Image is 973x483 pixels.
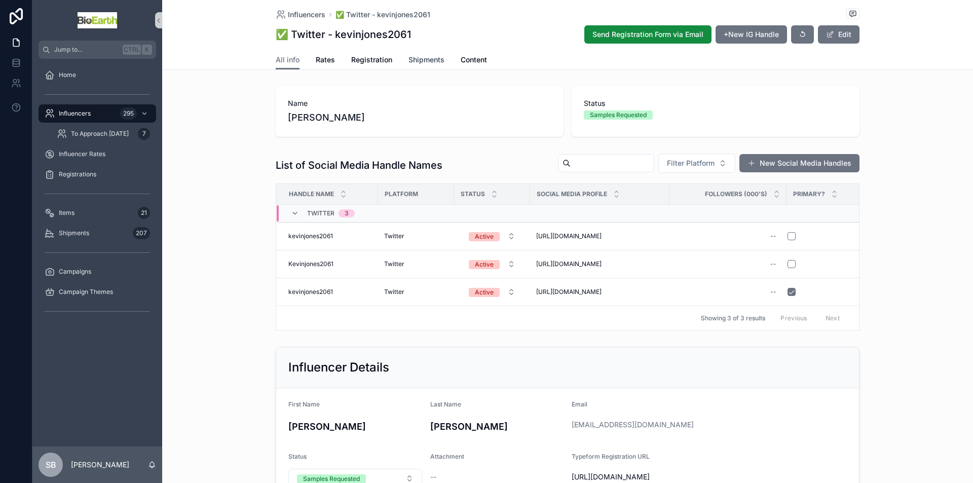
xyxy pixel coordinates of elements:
[288,98,551,108] span: Name
[51,125,156,143] a: To Approach [DATE]7
[138,207,150,219] div: 21
[461,190,485,198] span: Status
[39,145,156,163] a: Influencer Rates
[71,130,129,138] span: To Approach [DATE]
[770,232,776,240] div: --
[39,104,156,123] a: Influencers295
[288,288,333,296] span: kevinjones2061
[461,283,523,301] button: Select Button
[71,460,129,470] p: [PERSON_NAME]
[288,400,320,408] span: First Name
[288,10,325,20] span: Influencers
[39,66,156,84] a: Home
[39,224,156,242] a: Shipments207
[351,51,392,71] a: Registration
[818,25,859,44] button: Edit
[676,284,780,300] a: --
[430,472,436,482] span: --
[590,110,647,120] div: Samples Requested
[39,41,156,59] button: Jump to...CtrlK
[384,260,448,268] a: Twitter
[739,154,859,172] button: New Social Media Handles
[384,288,448,296] a: Twitter
[716,25,787,44] button: +New IG Handle
[592,29,703,40] span: Send Registration Form via Email
[430,420,564,433] h4: [PERSON_NAME]
[724,29,779,40] span: +New IG Handle
[276,158,442,172] h1: List of Social Media Handle Names
[430,453,464,460] span: Attachment
[54,46,119,54] span: Jump to...
[701,314,765,322] span: Showing 3 of 3 results
[335,10,430,20] a: ✅ Twitter - kevinjones2061
[384,260,404,268] span: Twitter
[676,256,780,272] a: --
[461,255,523,273] button: Select Button
[351,55,392,65] span: Registration
[770,260,776,268] div: --
[39,165,156,183] a: Registrations
[288,420,422,433] h4: [PERSON_NAME]
[430,400,461,408] span: Last Name
[59,150,105,158] span: Influencer Rates
[572,400,587,408] span: Email
[793,190,825,198] span: Primary?
[384,288,404,296] span: Twitter
[39,283,156,301] a: Campaign Themes
[288,260,372,268] a: Kevinjones2061
[572,420,694,430] a: [EMAIL_ADDRESS][DOMAIN_NAME]
[59,109,91,118] span: Influencers
[385,190,418,198] span: Platform
[59,288,113,296] span: Campaign Themes
[345,209,349,217] div: 3
[536,260,663,268] a: [URL][DOMAIN_NAME]
[799,29,806,40] span: ↺
[384,232,404,240] span: Twitter
[120,107,137,120] div: 295
[536,288,663,296] a: [URL][DOMAIN_NAME]
[59,170,96,178] span: Registrations
[475,288,494,297] div: Active
[461,51,487,71] a: Content
[123,45,141,55] span: Ctrl
[307,209,334,217] span: Twitter
[276,10,325,20] a: Influencers
[39,263,156,281] a: Campaigns
[288,232,372,240] a: kevinjones2061
[475,260,494,269] div: Active
[658,154,735,173] button: Select Button
[133,227,150,239] div: 207
[460,282,524,302] a: Select Button
[584,98,847,108] span: Status
[59,71,76,79] span: Home
[460,254,524,274] a: Select Button
[384,232,448,240] a: Twitter
[288,232,333,240] span: kevinjones2061
[475,232,494,241] div: Active
[288,359,389,376] h2: Influencer Details
[32,59,162,332] div: scrollable content
[791,25,814,44] button: ↺
[276,55,300,65] span: All info
[770,288,776,296] div: --
[584,25,712,44] button: Send Registration Form via Email
[288,260,333,268] span: Kevinjones2061
[288,110,551,125] span: [PERSON_NAME]
[536,232,602,240] span: [URL][DOMAIN_NAME]
[59,229,89,237] span: Shipments
[460,227,524,246] a: Select Button
[39,204,156,222] a: Items21
[667,158,715,168] span: Filter Platform
[59,268,91,276] span: Campaigns
[572,453,650,460] span: Typeform Registration URL
[572,472,705,482] span: [URL][DOMAIN_NAME]
[289,190,334,198] span: Handle Name
[461,55,487,65] span: Content
[705,190,767,198] span: Followers (000's)
[536,260,602,268] span: [URL][DOMAIN_NAME]
[316,55,335,65] span: Rates
[46,459,56,471] span: SB
[288,288,372,296] a: kevinjones2061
